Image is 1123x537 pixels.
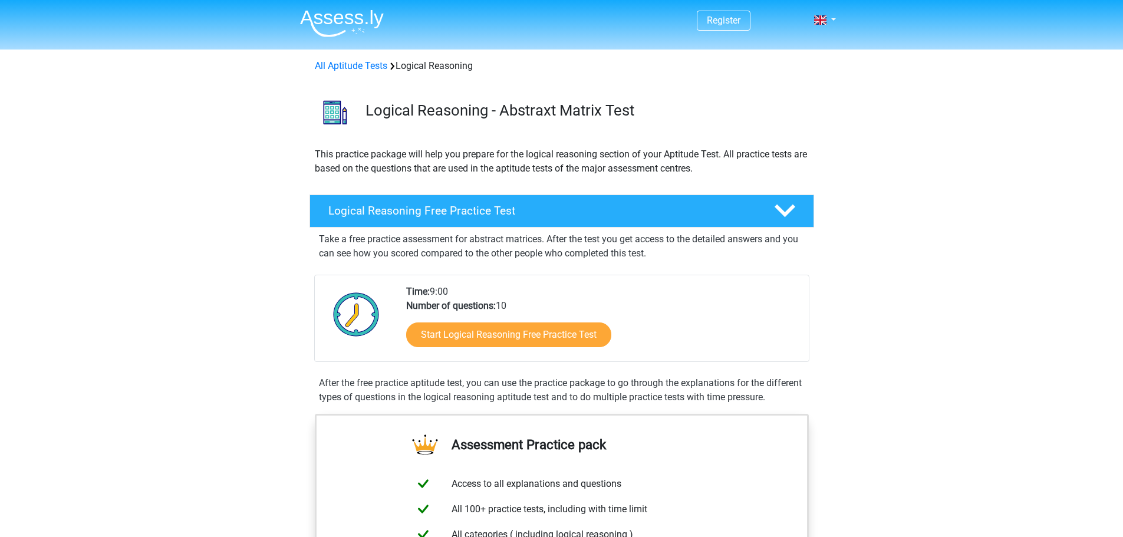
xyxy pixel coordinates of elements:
a: Logical Reasoning Free Practice Test [305,195,819,228]
div: 9:00 10 [397,285,808,361]
b: Number of questions: [406,300,496,311]
p: Take a free practice assessment for abstract matrices. After the test you get access to the detai... [319,232,805,261]
p: This practice package will help you prepare for the logical reasoning section of your Aptitude Te... [315,147,809,176]
b: Time: [406,286,430,297]
a: Start Logical Reasoning Free Practice Test [406,322,611,347]
img: Clock [327,285,386,344]
h3: Logical Reasoning - Abstraxt Matrix Test [365,101,805,120]
a: All Aptitude Tests [315,60,387,71]
h4: Logical Reasoning Free Practice Test [328,204,755,218]
div: Logical Reasoning [310,59,814,73]
img: Assessly [300,9,384,37]
div: After the free practice aptitude test, you can use the practice package to go through the explana... [314,376,809,404]
a: Register [707,15,740,26]
img: logical reasoning [310,87,360,137]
